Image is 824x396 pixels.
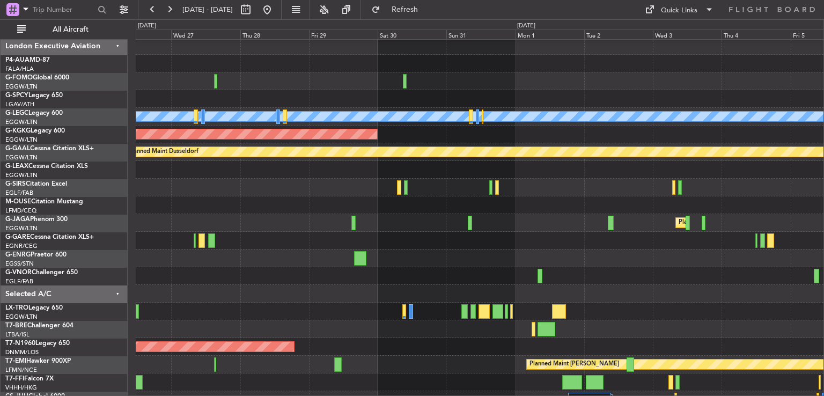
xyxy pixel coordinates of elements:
[5,207,36,215] a: LFMD/CEQ
[5,145,94,152] a: G-GAALCessna Citation XLS+
[661,5,697,16] div: Quick Links
[5,128,65,134] a: G-KGKGLegacy 600
[5,313,38,321] a: EGGW/LTN
[5,110,63,116] a: G-LEGCLegacy 600
[5,83,38,91] a: EGGW/LTN
[5,358,26,364] span: T7-EMI
[5,216,68,223] a: G-JAGAPhenom 300
[517,21,535,31] div: [DATE]
[516,30,584,39] div: Mon 1
[378,30,446,39] div: Sat 30
[102,30,171,39] div: Tue 26
[138,21,156,31] div: [DATE]
[5,322,73,329] a: T7-BREChallenger 604
[5,242,38,250] a: EGNR/CEG
[309,30,378,39] div: Fri 29
[5,136,38,144] a: EGGW/LTN
[5,340,70,347] a: T7-N1960Legacy 650
[5,181,26,187] span: G-SIRS
[5,171,38,179] a: EGGW/LTN
[5,199,31,205] span: M-OUSE
[5,118,38,126] a: EGGW/LTN
[5,163,88,170] a: G-LEAXCessna Citation XLS
[584,30,653,39] div: Tue 2
[182,5,233,14] span: [DATE] - [DATE]
[639,1,719,18] button: Quick Links
[5,322,27,329] span: T7-BRE
[5,269,32,276] span: G-VNOR
[5,100,34,108] a: LGAV/ATH
[240,30,309,39] div: Thu 28
[5,331,30,339] a: LTBA/ISL
[722,30,790,39] div: Thu 4
[5,260,34,268] a: EGSS/STN
[171,30,240,39] div: Wed 27
[5,128,31,134] span: G-KGKG
[5,224,38,232] a: EGGW/LTN
[5,199,83,205] a: M-OUSECitation Mustang
[5,366,37,374] a: LFMN/NCE
[446,30,515,39] div: Sun 31
[5,348,39,356] a: DNMM/LOS
[12,21,116,38] button: All Aircraft
[653,30,722,39] div: Wed 3
[5,75,69,81] a: G-FOMOGlobal 6000
[5,110,28,116] span: G-LEGC
[382,6,428,13] span: Refresh
[5,65,34,73] a: FALA/HLA
[5,153,38,162] a: EGGW/LTN
[5,234,94,240] a: G-GARECessna Citation XLS+
[28,26,113,33] span: All Aircraft
[5,92,63,99] a: G-SPCYLegacy 650
[5,252,31,258] span: G-ENRG
[5,75,33,81] span: G-FOMO
[5,216,30,223] span: G-JAGA
[5,57,50,63] a: P4-AUAMD-87
[5,57,30,63] span: P4-AUA
[5,305,63,311] a: LX-TROLegacy 650
[5,340,35,347] span: T7-N1960
[5,269,78,276] a: G-VNORChallenger 650
[5,189,33,197] a: EGLF/FAB
[128,144,198,160] div: Planned Maint Dusseldorf
[366,1,431,18] button: Refresh
[5,163,28,170] span: G-LEAX
[5,92,28,99] span: G-SPCY
[5,234,30,240] span: G-GARE
[5,376,24,382] span: T7-FFI
[5,277,33,285] a: EGLF/FAB
[529,356,619,372] div: Planned Maint [PERSON_NAME]
[5,305,28,311] span: LX-TRO
[5,376,54,382] a: T7-FFIFalcon 7X
[5,181,67,187] a: G-SIRSCitation Excel
[5,145,30,152] span: G-GAAL
[5,358,71,364] a: T7-EMIHawker 900XP
[5,384,37,392] a: VHHH/HKG
[5,252,67,258] a: G-ENRGPraetor 600
[33,2,94,18] input: Trip Number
